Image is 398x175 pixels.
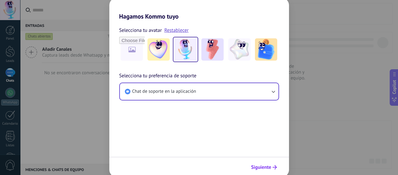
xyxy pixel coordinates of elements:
span: Selecciona tu avatar [119,26,162,34]
button: Siguiente [248,162,280,173]
span: Chat de soporte en la aplicación [132,88,196,95]
img: -2.jpeg [174,38,197,61]
span: Siguiente [251,165,271,169]
img: -1.jpeg [147,38,170,61]
img: -4.jpeg [228,38,251,61]
a: Restablecer [164,27,189,33]
button: Chat de soporte en la aplicación [120,83,278,100]
img: -3.jpeg [201,38,224,61]
img: -5.jpeg [255,38,277,61]
span: Selecciona tu preferencia de soporte [119,72,197,80]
